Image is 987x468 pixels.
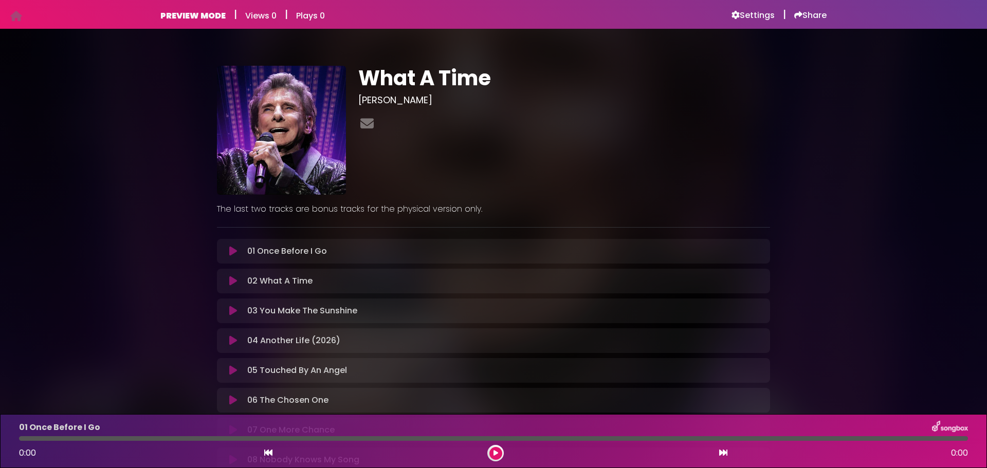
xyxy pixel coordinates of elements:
p: 01 Once Before I Go [19,421,100,434]
h6: Views 0 [245,11,277,21]
h6: PREVIEW MODE [160,11,226,21]
h1: What A Time [358,66,770,90]
h3: [PERSON_NAME] [358,95,770,106]
p: 02 What A Time [247,275,313,287]
h5: | [783,8,786,21]
span: 0:00 [951,447,968,459]
p: The last two tracks are bonus tracks for the physical version only. [217,203,770,215]
img: 6qwFYesTPurQnItdpMxg [217,66,346,195]
span: 0:00 [19,447,36,459]
a: Share [794,10,827,21]
p: 01 Once Before I Go [247,245,327,257]
h5: | [285,8,288,21]
a: Settings [732,10,775,21]
img: songbox-logo-white.png [932,421,968,434]
h5: | [234,8,237,21]
h6: Plays 0 [296,11,325,21]
p: 03 You Make The Sunshine [247,305,357,317]
p: 05 Touched By An Angel [247,364,347,377]
p: 04 Another Life (2026) [247,334,340,347]
p: 06 The Chosen One [247,394,328,406]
